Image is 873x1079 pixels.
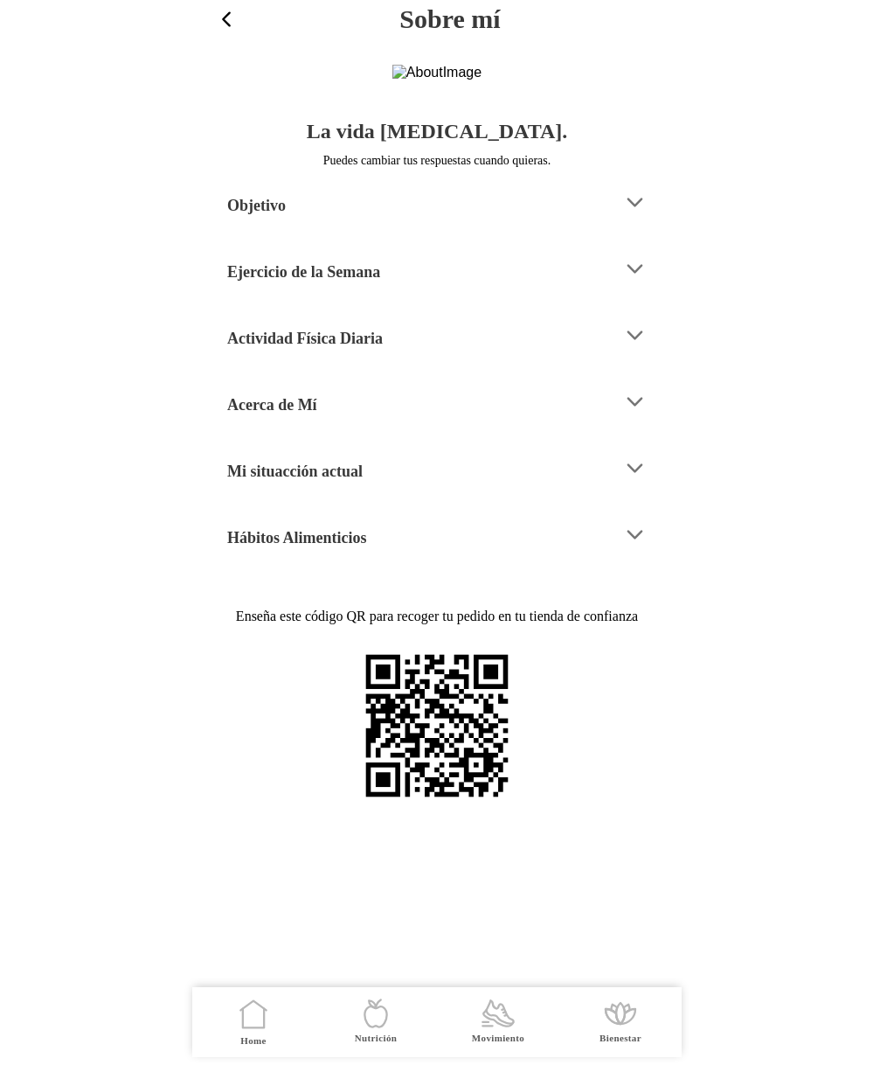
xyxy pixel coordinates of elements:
ion-label: Nutrición [354,1032,396,1045]
h4: Ejercicio de la Semana [227,261,380,282]
ion-label: Movimiento [471,1032,523,1045]
h4: Acerca de Mí [227,394,317,415]
h3: Sobre mí [239,3,661,35]
h4: Hábitos Alimenticios [227,527,367,548]
h4: Objetivo [227,195,286,216]
h4: Mi situacción actual [227,461,363,482]
h5: La vida [MEDICAL_DATA]. [213,121,661,142]
h4: Actividad Física Diaria [227,328,383,349]
p: Puedes cambiar tus respuestas cuando quieras. [213,154,661,168]
p: Enseña este código QR para recoger tu pedido en tu tienda de confianza [213,609,661,624]
img: AboutImage [391,65,481,80]
img: 7g+okQAAAAZJREFUAwAPmvpvLdsz4AAAAABJRU5ErkJggg== [350,638,524,813]
ion-label: Home [240,1034,267,1048]
ion-label: Bienestar [599,1032,641,1045]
